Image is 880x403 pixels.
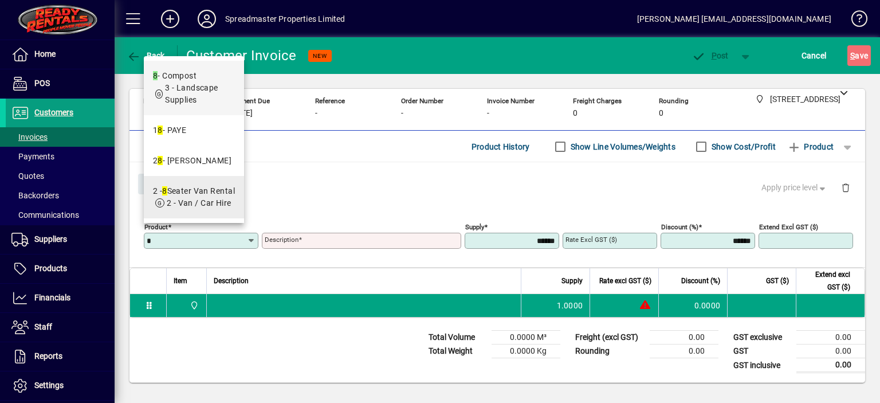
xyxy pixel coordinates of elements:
span: Close [143,175,172,194]
a: Invoices [6,127,115,147]
td: GST inclusive [728,358,796,373]
em: 8 [162,186,167,195]
a: Products [6,255,115,283]
button: Delete [832,174,859,201]
span: Rate excl GST ($) [599,275,651,287]
button: Back [124,45,168,66]
span: Description [214,275,249,287]
mat-label: Description [265,236,298,244]
a: Financials [6,284,115,312]
app-page-header-button: Back [115,45,178,66]
mat-label: Discount (%) [661,223,698,231]
app-page-header-button: Close [135,178,180,189]
span: Customers [34,108,73,117]
div: - Compost [153,70,235,82]
td: Rounding [569,345,650,358]
a: Knowledge Base [843,2,866,40]
em: 8 [158,156,162,165]
div: Product [129,162,865,204]
span: 1.0000 [557,300,583,311]
span: Suppliers [34,234,67,244]
mat-option: 2 - 8 Seater Van Rental [144,176,244,218]
mat-option: 18 - PAYE [144,115,244,146]
span: Home [34,49,56,58]
span: Supply [561,275,583,287]
span: Product History [472,138,530,156]
td: 0.0000 [658,294,727,317]
td: GST exclusive [728,331,796,345]
span: Products [34,264,67,273]
span: ost [692,51,729,60]
button: Save [847,45,871,66]
span: P [712,51,717,60]
button: Close [138,174,177,194]
td: 0.0000 M³ [492,331,560,345]
span: - [487,109,489,118]
span: Staff [34,322,52,331]
a: Backorders [6,186,115,205]
a: Staff [6,313,115,342]
span: S [850,51,855,60]
span: Payments [11,152,54,161]
span: GST ($) [766,275,789,287]
span: Item [174,275,187,287]
td: Total Volume [423,331,492,345]
td: 0.00 [650,331,718,345]
td: GST [728,345,796,358]
em: 8 [158,126,162,135]
div: Customer Invoice [186,46,297,65]
mat-option: 28 - Van Sales [144,146,244,176]
a: Quotes [6,166,115,186]
mat-option: 8 - Compost [144,61,244,115]
div: 2 - Seater Van Rental [153,185,235,197]
span: Apply price level [761,182,828,194]
em: 8 [153,71,158,80]
span: Invoices [11,132,48,142]
button: Add [152,9,188,29]
label: Show Cost/Profit [709,141,776,152]
td: 0.00 [796,358,865,373]
a: Settings [6,371,115,400]
span: 0 [659,109,663,118]
button: Post [686,45,734,66]
span: Financials [34,293,70,302]
span: 965 State Highway 2 [187,299,200,312]
span: ave [850,46,868,65]
mat-label: Extend excl GST ($) [759,223,818,231]
td: 0.0000 Kg [492,345,560,358]
td: Freight (excl GST) [569,331,650,345]
a: POS [6,69,115,98]
span: NEW [313,52,327,60]
span: Settings [34,381,64,390]
span: Communications [11,210,79,220]
span: - [401,109,403,118]
div: 2 - [PERSON_NAME] [153,155,231,167]
button: Apply price level [757,178,832,198]
div: Spreadmaster Properties Limited [225,10,345,28]
td: 0.00 [796,345,865,358]
td: 0.00 [796,331,865,345]
span: Quotes [11,171,44,181]
a: Communications [6,205,115,225]
td: 0.00 [650,345,718,358]
a: Suppliers [6,225,115,254]
button: Profile [188,9,225,29]
label: Show Line Volumes/Weights [568,141,675,152]
span: Reports [34,351,62,361]
span: 2 - Van / Car Hire [167,198,231,208]
span: Back [127,51,165,60]
div: 1 - PAYE [153,124,187,136]
a: Home [6,40,115,69]
button: Cancel [799,45,830,66]
button: Product History [467,136,535,157]
span: Backorders [11,191,59,200]
span: Discount (%) [681,275,720,287]
a: Payments [6,147,115,166]
a: Reports [6,342,115,371]
app-page-header-button: Delete [832,182,859,193]
td: Total Weight [423,345,492,358]
span: 0 [573,109,577,118]
mat-label: Product [144,223,168,231]
span: POS [34,79,50,88]
span: 3 - Landscape Supplies [165,83,218,104]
